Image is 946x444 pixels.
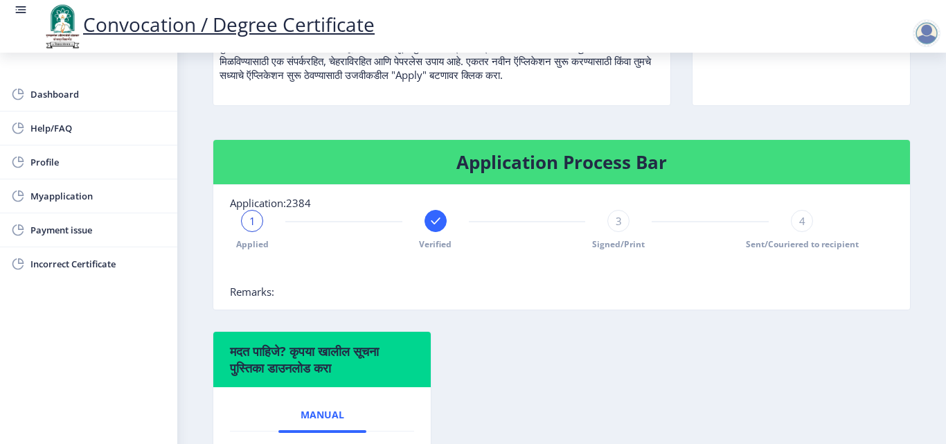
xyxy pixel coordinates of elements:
[616,214,622,228] span: 3
[30,120,166,136] span: Help/FAQ
[799,214,805,228] span: 4
[230,285,274,299] span: Remarks:
[30,154,166,170] span: Profile
[230,343,414,376] h6: मदत पाहिजे? कृपया खालील सूचना पुस्तिका डाउनलोड करा
[419,238,452,250] span: Verified
[278,398,366,432] a: Manual
[249,214,256,228] span: 1
[230,151,893,173] h4: Application Process Bar
[236,238,269,250] span: Applied
[42,3,83,50] img: logo
[746,238,859,250] span: Sent/Couriered to recipient
[30,256,166,272] span: Incorrect Certificate
[30,188,166,204] span: Myapplication
[30,222,166,238] span: Payment issue
[42,11,375,37] a: Convocation / Degree Certificate
[230,196,311,210] span: Application:2384
[30,86,166,103] span: Dashboard
[301,409,344,420] span: Manual
[592,238,645,250] span: Signed/Print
